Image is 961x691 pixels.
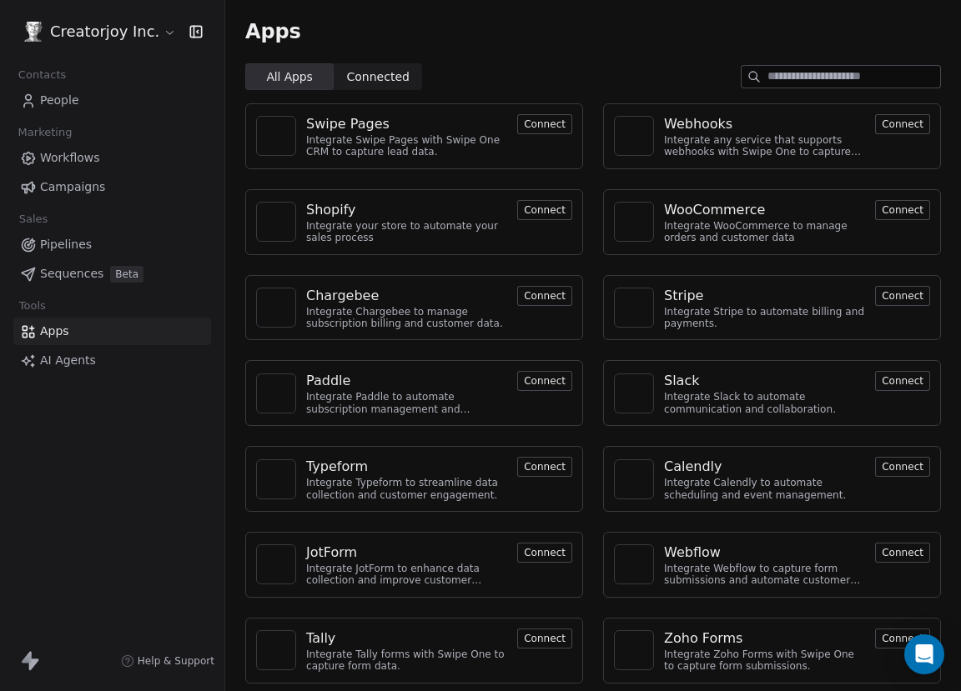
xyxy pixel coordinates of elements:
[306,628,335,648] div: Tally
[13,318,211,345] a: Apps
[40,323,69,340] span: Apps
[245,19,301,44] span: Apps
[264,467,289,492] img: NA
[110,266,143,283] span: Beta
[306,628,507,648] a: Tally
[40,178,105,196] span: Campaigns
[306,457,368,477] div: Typeform
[614,116,654,156] a: NA
[664,200,765,220] div: WooCommerce
[306,220,507,244] div: Integrate your store to automate your sales process
[614,202,654,242] a: NA
[13,87,211,114] a: People
[517,630,572,646] a: Connect
[517,628,572,648] button: Connect
[12,293,53,318] span: Tools
[621,381,647,406] img: NA
[517,458,572,474] a: Connect
[664,648,865,673] div: Integrate Zoho Forms with Swipe One to capture form submissions.
[664,543,721,563] div: Webflow
[517,457,572,477] button: Connect
[614,544,654,584] a: NA
[517,544,572,560] a: Connect
[875,544,930,560] a: Connect
[664,306,865,330] div: Integrate Stripe to automate billing and payments.
[517,114,572,134] button: Connect
[664,220,865,244] div: Integrate WooCommerce to manage orders and customer data
[904,634,944,674] div: Open Intercom Messenger
[875,202,930,218] a: Connect
[875,458,930,474] a: Connect
[875,288,930,303] a: Connect
[50,21,159,43] span: Creatorjoy Inc.
[614,630,654,670] a: NA
[664,371,699,391] div: Slack
[621,552,647,577] img: NA
[517,371,572,391] button: Connect
[264,381,289,406] img: NA
[621,209,647,234] img: NA
[13,231,211,258] a: Pipelines
[306,200,356,220] div: Shopify
[20,18,178,46] button: Creatorjoy Inc.
[875,630,930,646] a: Connect
[13,144,211,172] a: Workflows
[614,373,654,413] a: NA
[517,373,572,388] a: Connect
[306,114,507,134] a: Swipe Pages
[621,638,647,663] img: NA
[306,563,507,587] div: Integrate JotForm to enhance data collection and improve customer engagement.
[664,563,865,587] div: Integrate Webflow to capture form submissions and automate customer engagement.
[875,628,930,648] button: Connect
[23,22,43,42] img: stevekeen-profile-pic-150%20copy.png
[306,114,390,134] div: Swipe Pages
[517,288,572,303] a: Connect
[11,120,79,145] span: Marketing
[264,295,289,320] img: NA
[664,200,865,220] a: WooCommerce
[256,116,296,156] a: NA
[664,114,732,134] div: Webhooks
[306,134,507,158] div: Integrate Swipe Pages with Swipe One CRM to capture lead data.
[664,457,865,477] a: Calendly
[875,543,930,563] button: Connect
[256,544,296,584] a: NA
[12,207,55,232] span: Sales
[664,134,865,158] div: Integrate any service that supports webhooks with Swipe One to capture and automate data workflows.
[264,638,289,663] img: NA
[256,630,296,670] a: NA
[40,265,103,283] span: Sequences
[517,116,572,132] a: Connect
[40,236,92,253] span: Pipelines
[875,457,930,477] button: Connect
[517,543,572,563] button: Connect
[256,288,296,328] a: NA
[614,459,654,499] a: NA
[664,391,865,415] div: Integrate Slack to automate communication and collaboration.
[13,260,211,288] a: SequencesBeta
[40,352,96,369] span: AI Agents
[664,628,865,648] a: Zoho Forms
[621,467,647,492] img: NA
[517,286,572,306] button: Connect
[306,543,507,563] a: JotForm
[11,63,73,88] span: Contacts
[875,116,930,132] a: Connect
[614,288,654,328] a: NA
[621,123,647,148] img: NA
[664,286,703,306] div: Stripe
[875,200,930,220] button: Connect
[306,371,350,391] div: Paddle
[875,114,930,134] button: Connect
[306,391,507,415] div: Integrate Paddle to automate subscription management and customer engagement.
[875,286,930,306] button: Connect
[306,371,507,391] a: Paddle
[40,92,79,109] span: People
[664,457,722,477] div: Calendly
[306,543,357,563] div: JotForm
[121,654,214,668] a: Help & Support
[621,295,647,320] img: NA
[306,477,507,501] div: Integrate Typeform to streamline data collection and customer engagement.
[517,200,572,220] button: Connect
[13,173,211,201] a: Campaigns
